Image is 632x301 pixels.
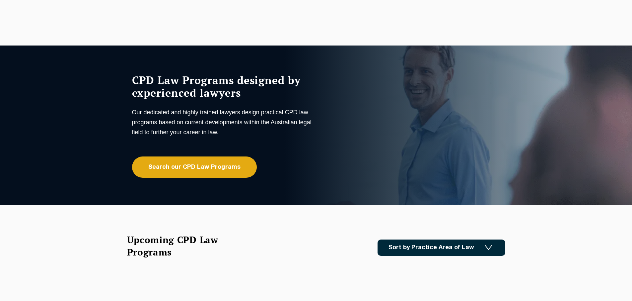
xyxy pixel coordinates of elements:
[132,74,315,99] h1: CPD Law Programs designed by experienced lawyers
[127,234,235,258] h2: Upcoming CPD Law Programs
[485,245,492,251] img: Icon
[132,156,257,178] a: Search our CPD Law Programs
[132,107,315,137] p: Our dedicated and highly trained lawyers design practical CPD law programs based on current devel...
[378,240,505,256] a: Sort by Practice Area of Law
